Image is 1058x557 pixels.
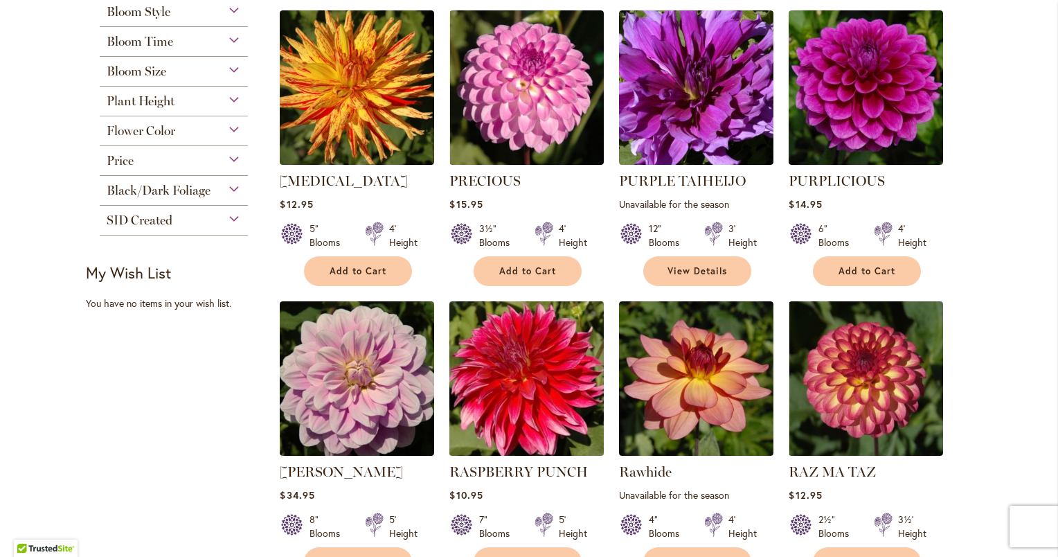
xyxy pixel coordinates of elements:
[619,445,773,459] a: Rawhide
[280,488,314,502] span: $34.95
[449,10,604,165] img: PRECIOUS
[280,173,408,189] a: [MEDICAL_DATA]
[449,488,483,502] span: $10.95
[449,445,604,459] a: RASPBERRY PUNCH
[107,64,166,79] span: Bloom Size
[789,488,822,502] span: $12.95
[280,10,434,165] img: POPPERS
[667,265,727,277] span: View Details
[789,10,943,165] img: PURPLICIOUS
[330,265,386,277] span: Add to Cart
[107,4,170,19] span: Bloom Style
[479,513,518,540] div: 7" Blooms
[107,183,210,198] span: Black/Dark Foliage
[839,265,895,277] span: Add to Cart
[280,197,313,211] span: $12.95
[789,301,943,456] img: RAZ MA TAZ
[619,173,746,189] a: PURPLE TAIHEIJO
[449,197,483,211] span: $15.95
[619,10,773,165] img: PURPLE TAIHEIJO
[389,222,418,249] div: 4' Height
[479,222,518,249] div: 3½" Blooms
[813,256,921,286] button: Add to Cart
[898,513,926,540] div: 3½' Height
[789,197,822,211] span: $14.95
[559,222,587,249] div: 4' Height
[789,173,885,189] a: PURPLICIOUS
[643,256,751,286] a: View Details
[389,513,418,540] div: 5' Height
[789,154,943,168] a: PURPLICIOUS
[310,222,348,249] div: 5" Blooms
[310,513,348,540] div: 8" Blooms
[86,263,171,283] strong: My Wish List
[728,222,757,249] div: 3' Height
[898,222,926,249] div: 4' Height
[619,463,672,480] a: Rawhide
[107,94,174,109] span: Plant Height
[280,463,403,480] a: [PERSON_NAME]
[449,154,604,168] a: PRECIOUS
[619,197,773,211] p: Unavailable for the season
[280,445,434,459] a: Randi Dawn
[789,445,943,459] a: RAZ MA TAZ
[818,513,857,540] div: 2½" Blooms
[107,153,134,168] span: Price
[499,265,556,277] span: Add to Cart
[474,256,582,286] button: Add to Cart
[107,34,173,49] span: Bloom Time
[446,298,608,460] img: RASPBERRY PUNCH
[619,301,773,456] img: Rawhide
[107,213,172,228] span: SID Created
[280,154,434,168] a: POPPERS
[619,488,773,502] p: Unavailable for the season
[728,513,757,540] div: 4' Height
[10,508,49,547] iframe: Launch Accessibility Center
[649,513,688,540] div: 4" Blooms
[280,301,434,456] img: Randi Dawn
[818,222,857,249] div: 6" Blooms
[449,173,521,189] a: PRECIOUS
[107,123,175,139] span: Flower Color
[304,256,412,286] button: Add to Cart
[649,222,688,249] div: 12" Blooms
[449,463,588,480] a: RASPBERRY PUNCH
[559,513,587,540] div: 5' Height
[789,463,876,480] a: RAZ MA TAZ
[86,297,271,310] div: You have no items in your wish list.
[619,154,773,168] a: PURPLE TAIHEIJO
